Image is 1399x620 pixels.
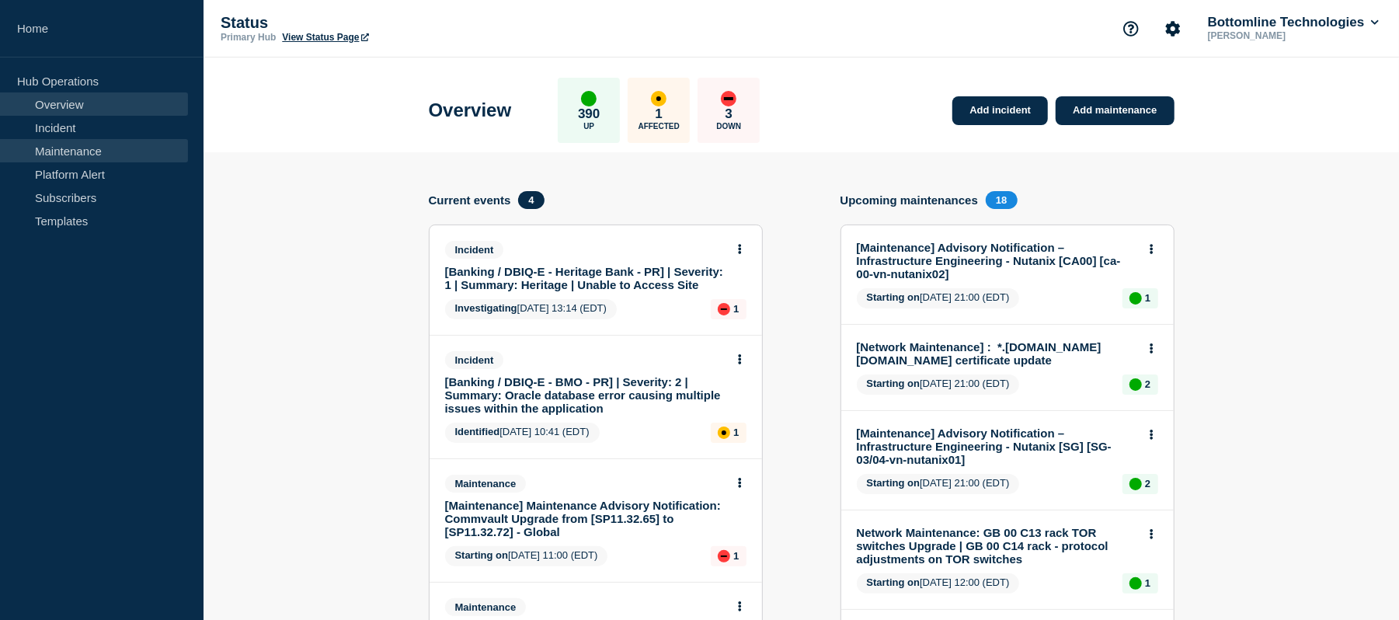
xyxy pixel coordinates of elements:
a: Add incident [952,96,1048,125]
a: [Maintenance] Maintenance Advisory Notification: Commvault Upgrade from [SP11.32.65] to [SP11.32.... [445,499,726,538]
span: 4 [518,191,544,209]
a: [Maintenance] Advisory Notification – Infrastructure Engineering - Nutanix [SG] [SG-03/04-vn-nuta... [857,427,1137,466]
a: [Banking / DBIQ-E - Heritage Bank - PR] | Severity: 1 | Summary: Heritage | Unable to Access Site [445,265,726,291]
div: down [718,303,730,315]
span: Maintenance [445,475,527,493]
span: Starting on [867,291,920,303]
button: Account settings [1157,12,1189,45]
span: Investigating [455,302,517,314]
span: Maintenance [445,598,527,616]
div: up [1129,478,1142,490]
p: Primary Hub [221,32,276,43]
span: Incident [445,351,504,369]
p: Affected [639,122,680,131]
span: [DATE] 13:14 (EDT) [445,299,618,319]
span: Starting on [867,576,920,588]
a: [Network Maintenance] : *.[DOMAIN_NAME] [DOMAIN_NAME] certificate update [857,340,1137,367]
p: 1 [733,303,739,315]
p: 1 [1145,292,1150,304]
span: [DATE] 12:00 (EDT) [857,573,1020,594]
a: [Maintenance] Advisory Notification – Infrastructure Engineering - Nutanix [CA00] [ca-00-vn-nutan... [857,241,1137,280]
p: 390 [578,106,600,122]
p: 1 [733,427,739,438]
a: View Status Page [282,32,368,43]
p: Down [716,122,741,131]
div: up [1129,292,1142,305]
a: Network Maintenance: GB 00 C13 rack TOR switches Upgrade | GB 00 C14 rack - protocol adjustments ... [857,526,1137,566]
p: 1 [656,106,663,122]
span: Starting on [867,378,920,389]
p: [PERSON_NAME] [1205,30,1366,41]
span: [DATE] 21:00 (EDT) [857,474,1020,494]
p: 2 [1145,478,1150,489]
p: 1 [733,550,739,562]
h4: Upcoming maintenances [840,193,979,207]
span: Incident [445,241,504,259]
div: up [1129,378,1142,391]
div: affected [718,427,730,439]
div: affected [651,91,666,106]
a: [Banking / DBIQ-E - BMO - PR] | Severity: 2 | Summary: Oracle database error causing multiple iss... [445,375,726,415]
span: Starting on [867,477,920,489]
button: Support [1115,12,1147,45]
div: down [718,550,730,563]
span: 18 [986,191,1017,209]
div: down [721,91,736,106]
a: Add maintenance [1056,96,1174,125]
h1: Overview [429,99,512,121]
p: Status [221,14,531,32]
div: up [581,91,597,106]
p: 3 [726,106,733,122]
span: [DATE] 21:00 (EDT) [857,288,1020,308]
div: up [1129,577,1142,590]
p: Up [583,122,594,131]
span: [DATE] 21:00 (EDT) [857,374,1020,395]
span: Starting on [455,549,509,561]
span: [DATE] 10:41 (EDT) [445,423,600,443]
p: 1 [1145,577,1150,589]
button: Bottomline Technologies [1205,15,1382,30]
span: Identified [455,426,500,437]
span: [DATE] 11:00 (EDT) [445,546,608,566]
h4: Current events [429,193,511,207]
p: 2 [1145,378,1150,390]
